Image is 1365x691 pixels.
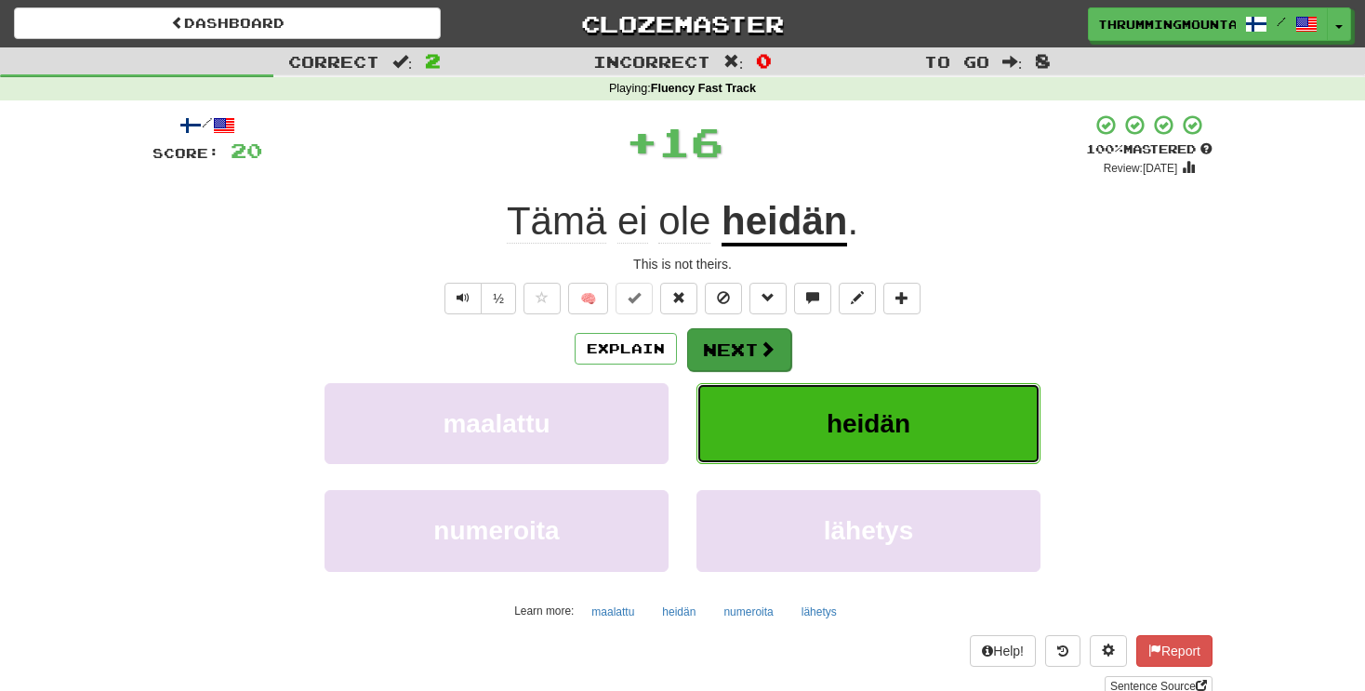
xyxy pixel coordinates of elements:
span: numeroita [433,516,559,545]
a: ThrummingMountain6657 / [1088,7,1328,41]
div: / [152,113,262,137]
div: This is not theirs. [152,255,1213,273]
button: numeroita [325,490,669,571]
span: ei [617,199,648,244]
button: Favorite sentence (alt+f) [523,283,561,314]
button: Edit sentence (alt+d) [839,283,876,314]
div: Text-to-speech controls [441,283,516,314]
button: maalattu [581,598,644,626]
button: Round history (alt+y) [1045,635,1080,667]
span: 20 [231,139,262,162]
button: Grammar (alt+g) [749,283,787,314]
small: Learn more: [514,605,574,618]
a: Dashboard [14,7,441,39]
button: lähetys [791,598,847,626]
div: Mastered [1086,141,1213,158]
button: ½ [481,283,516,314]
span: ole [658,199,710,244]
button: heidän [696,383,1040,464]
button: Ignore sentence (alt+i) [705,283,742,314]
button: lähetys [696,490,1040,571]
span: . [847,199,858,243]
button: heidän [652,598,706,626]
button: Next [687,328,791,371]
span: / [1277,15,1286,28]
button: Help! [970,635,1036,667]
span: Score: [152,145,219,161]
span: 16 [658,118,723,165]
span: + [626,113,658,169]
span: Tämä [507,199,606,244]
span: : [723,54,744,70]
button: Discuss sentence (alt+u) [794,283,831,314]
button: 🧠 [568,283,608,314]
span: heidän [827,409,910,438]
strong: Fluency Fast Track [651,82,756,95]
span: maalattu [443,409,550,438]
button: Set this sentence to 100% Mastered (alt+m) [616,283,653,314]
span: 8 [1035,49,1051,72]
button: Report [1136,635,1213,667]
span: ThrummingMountain6657 [1098,16,1236,33]
button: Reset to 0% Mastered (alt+r) [660,283,697,314]
span: : [392,54,413,70]
a: Clozemaster [469,7,895,40]
button: numeroita [713,598,783,626]
span: : [1002,54,1023,70]
span: 2 [425,49,441,72]
span: 0 [756,49,772,72]
button: Add to collection (alt+a) [883,283,921,314]
button: Explain [575,333,677,365]
span: Correct [288,52,379,71]
button: Play sentence audio (ctl+space) [444,283,482,314]
u: heidän [722,199,847,246]
span: 100 % [1086,141,1123,156]
span: Incorrect [593,52,710,71]
span: lähetys [824,516,914,545]
small: Review: [DATE] [1104,162,1178,175]
span: To go [924,52,989,71]
button: maalattu [325,383,669,464]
